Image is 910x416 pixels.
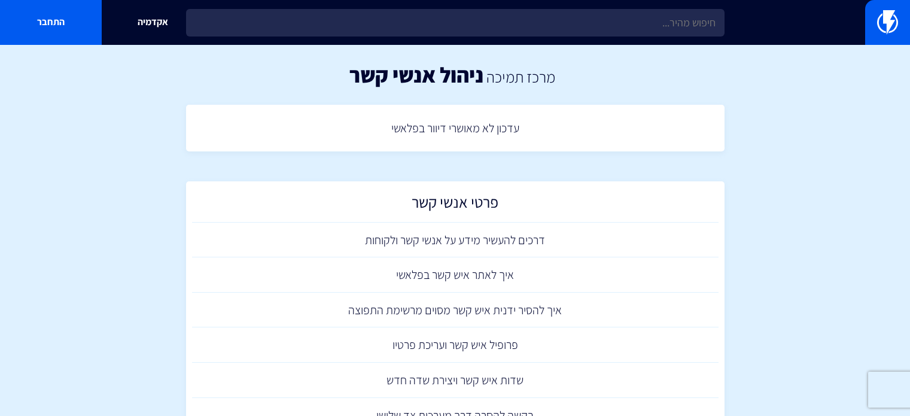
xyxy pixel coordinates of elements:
[192,327,719,363] a: פרופיל איש קשר ועריכת פרטיו
[192,363,719,398] a: שדות איש קשר ויצירת שדה חדש
[192,293,719,328] a: איך להסיר ידנית איש קשר מסוים מרשימת התפוצה
[349,63,483,87] h1: ניהול אנשי קשר
[186,9,725,37] input: חיפוש מהיר...
[192,187,719,223] a: פרטי אנשי קשר
[192,111,719,146] a: עדכון לא מאושרי דיוור בפלאשי
[486,66,555,87] a: מרכז תמיכה
[192,223,719,258] a: דרכים להעשיר מידע על אנשי קשר ולקוחות
[198,193,713,217] h2: פרטי אנשי קשר
[192,257,719,293] a: איך לאתר איש קשר בפלאשי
